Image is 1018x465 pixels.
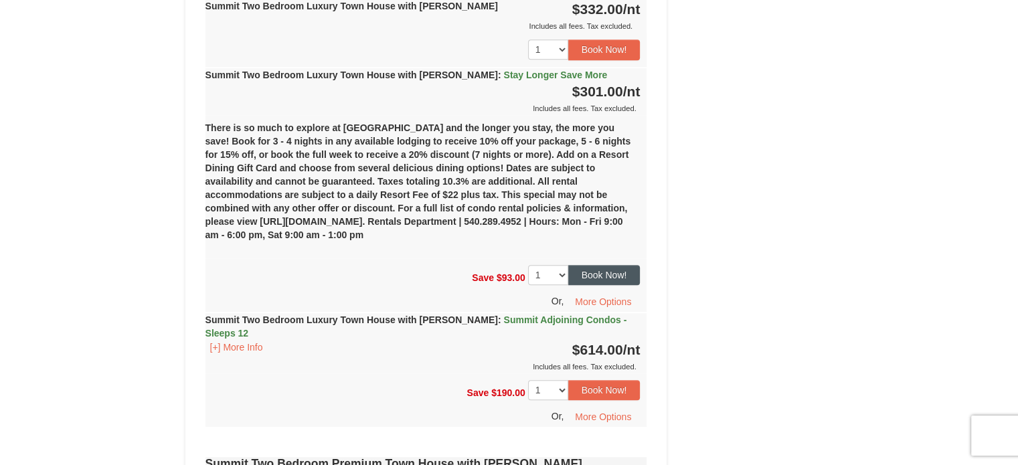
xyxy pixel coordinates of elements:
div: Includes all fees. Tax excluded. [205,19,641,33]
span: : [498,314,501,325]
button: Book Now! [568,39,641,60]
span: : [498,70,501,80]
span: Summit Adjoining Condos - Sleeps 12 [205,314,627,339]
span: /nt [623,342,641,357]
div: There is so much to explore at [GEOGRAPHIC_DATA] and the longer you stay, the more you save! Book... [205,115,647,258]
span: $190.00 [491,387,525,398]
div: Includes all fees. Tax excluded. [205,102,641,115]
span: Or, [552,411,564,422]
span: /nt [623,1,641,17]
span: /nt [623,84,641,99]
span: $301.00 [572,84,623,99]
span: Save [472,272,494,282]
span: $93.00 [497,272,525,282]
span: Stay Longer Save More [503,70,607,80]
button: [+] More Info [205,340,268,355]
strong: Summit Two Bedroom Luxury Town House with [PERSON_NAME] [205,70,608,80]
strong: $332.00 [572,1,641,17]
button: Book Now! [568,265,641,285]
button: More Options [566,292,640,312]
button: More Options [566,407,640,427]
span: Or, [552,296,564,306]
strong: Summit Two Bedroom Luxury Town House with [PERSON_NAME] [205,314,627,339]
span: Save [466,387,489,398]
span: $614.00 [572,342,623,357]
div: Includes all fees. Tax excluded. [205,360,641,373]
strong: Summit Two Bedroom Luxury Town House with [PERSON_NAME] [205,1,498,11]
button: Book Now! [568,380,641,400]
